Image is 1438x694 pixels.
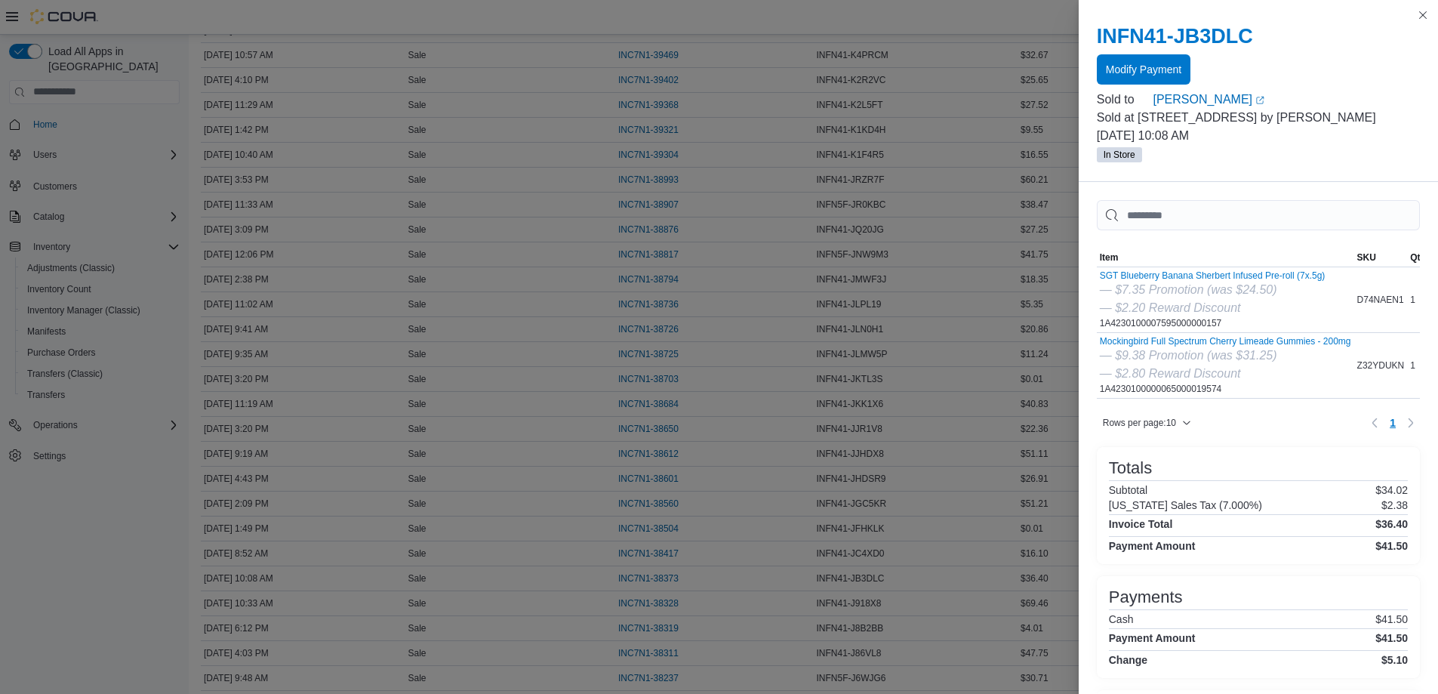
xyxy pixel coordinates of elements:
p: Sold at [STREET_ADDRESS] by [PERSON_NAME] [1097,109,1420,127]
p: [DATE] 10:08 AM [1097,127,1420,145]
h2: INFN41-JB3DLC [1097,24,1420,48]
button: Page 1 of 1 [1384,411,1402,435]
div: 1 [1407,291,1428,309]
span: In Store [1097,147,1142,162]
p: $34.02 [1375,484,1408,496]
span: Z32YDUKN [1357,359,1405,372]
p: $2.38 [1381,499,1408,511]
h3: Payments [1109,588,1183,606]
span: SKU [1357,251,1376,264]
h6: Subtotal [1109,484,1147,496]
button: Qty [1407,248,1428,267]
button: Rows per page:10 [1097,414,1197,432]
input: This is a search bar. As you type, the results lower in the page will automatically filter. [1097,200,1420,230]
span: 1 [1390,415,1396,430]
button: Close this dialog [1414,6,1432,24]
a: [PERSON_NAME]External link [1153,91,1420,109]
span: Qty [1410,251,1425,264]
p: $41.50 [1375,613,1408,625]
h6: [US_STATE] Sales Tax (7.000%) [1109,499,1262,511]
div: 1A4230100007595000000157 [1100,270,1326,329]
button: Previous page [1366,414,1384,432]
h4: Payment Amount [1109,632,1196,644]
span: Rows per page : 10 [1103,417,1176,429]
div: — $2.20 Reward Discount [1100,299,1326,317]
span: In Store [1104,148,1135,162]
span: D74NAEN1 [1357,294,1404,306]
h4: $41.50 [1375,632,1408,644]
svg: External link [1255,96,1264,105]
h4: Change [1109,654,1147,666]
div: — $7.35 Promotion (was $24.50) [1100,281,1326,299]
nav: Pagination for table: MemoryTable from EuiInMemoryTable [1366,411,1420,435]
h4: $41.50 [1375,540,1408,552]
div: 1A4230100000065000019574 [1100,336,1351,395]
div: Sold to [1097,91,1150,109]
button: Item [1097,248,1354,267]
button: Next page [1402,414,1420,432]
span: Item [1100,251,1119,264]
button: SGT Blueberry Banana Sherbert Infused Pre-roll (7x.5g) [1100,270,1326,281]
span: Modify Payment [1106,62,1181,77]
h4: Invoice Total [1109,518,1173,530]
button: Mockingbird Full Spectrum Cherry Limeade Gummies - 200mg [1100,336,1351,347]
h4: $5.10 [1381,654,1408,666]
h3: Totals [1109,459,1152,477]
button: SKU [1354,248,1408,267]
button: Modify Payment [1097,54,1190,85]
ul: Pagination for table: MemoryTable from EuiInMemoryTable [1384,411,1402,435]
div: 1 [1407,356,1428,375]
h4: Payment Amount [1109,540,1196,552]
h4: $36.40 [1375,518,1408,530]
div: — $2.80 Reward Discount [1100,365,1351,383]
h6: Cash [1109,613,1134,625]
div: — $9.38 Promotion (was $31.25) [1100,347,1351,365]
